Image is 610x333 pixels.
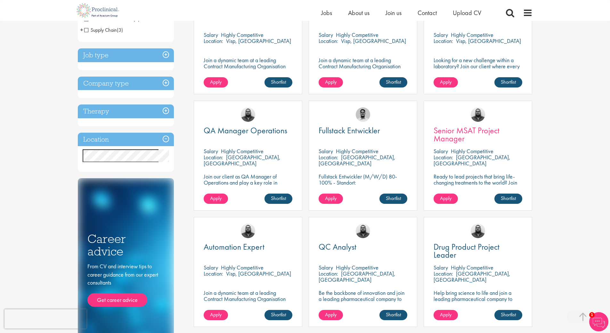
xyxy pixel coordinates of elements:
span: Apply [440,195,451,202]
a: Join us [386,9,402,17]
p: Join a dynamic team at a leading Contract Manufacturing Organisation (CMO) and contribute to grou... [204,290,292,320]
span: Automation Expert [204,241,264,252]
a: QA Manager Operations [204,127,292,135]
a: Drug Product Project Leader [434,243,522,259]
span: Location: [319,270,338,277]
a: Contact [418,9,437,17]
img: Ashley Bennett [356,224,370,238]
h3: Therapy [78,104,174,118]
a: QC Analyst [319,243,407,251]
iframe: reCAPTCHA [4,309,86,329]
a: Shortlist [264,194,292,204]
p: Highly Competitive [451,147,493,155]
a: Shortlist [379,310,407,320]
span: Location: [204,270,223,277]
a: Jobs [321,9,332,17]
span: Location: [434,37,453,45]
span: QA Manager Operations [204,125,287,136]
img: Chatbot [589,312,608,331]
img: Ashley Bennett [241,224,255,238]
span: Apply [325,195,337,202]
p: Highly Competitive [221,264,264,271]
p: Visp, [GEOGRAPHIC_DATA] [456,37,521,45]
a: Apply [319,310,343,320]
p: [GEOGRAPHIC_DATA], [GEOGRAPHIC_DATA] [204,154,281,167]
span: Salary [434,31,448,38]
span: Apply [325,311,337,318]
a: Apply [434,310,458,320]
h3: Career advice [87,233,164,257]
p: Highly Competitive [451,264,493,271]
p: Highly Competitive [451,31,493,38]
span: Apply [210,311,222,318]
p: [GEOGRAPHIC_DATA], [GEOGRAPHIC_DATA] [434,154,510,167]
a: Apply [434,194,458,204]
p: Join a dynamic team at a leading Contract Manufacturing Organisation (CMO) and contribute to grou... [204,57,292,87]
span: Salary [204,147,218,155]
a: Apply [204,194,228,204]
p: Be the backbone of innovation and join a leading pharmaceutical company to help keep life-changin... [319,290,407,314]
a: Shortlist [494,194,522,204]
img: Ashley Bennett [471,224,485,238]
a: Shortlist [494,77,522,87]
span: Apply [210,195,222,202]
a: Apply [319,194,343,204]
span: 1 [589,312,595,318]
a: About us [348,9,370,17]
span: Supply Chain [84,27,117,33]
p: Highly Competitive [221,31,264,38]
a: Fullstack Entwickler [319,127,407,135]
span: Fullstack Entwickler [319,125,380,136]
a: Apply [204,77,228,87]
h3: Location [78,133,174,146]
p: Highly Competitive [336,31,378,38]
p: Visp, [GEOGRAPHIC_DATA] [226,270,291,277]
a: Shortlist [379,194,407,204]
p: [GEOGRAPHIC_DATA], [GEOGRAPHIC_DATA] [319,154,395,167]
span: Salary [319,264,333,271]
span: Apply [440,79,451,85]
a: Apply [319,77,343,87]
span: Location: [204,154,223,161]
a: Shortlist [264,310,292,320]
img: Ashley Bennett [471,107,485,122]
span: Salary [204,264,218,271]
p: Highly Competitive [221,147,264,155]
p: [GEOGRAPHIC_DATA], [GEOGRAPHIC_DATA] [319,270,395,283]
a: Shortlist [379,77,407,87]
a: Get career advice [87,293,147,307]
a: Apply [204,310,228,320]
span: Location: [434,270,453,277]
span: Drug Product Project Leader [434,241,500,260]
div: From CV and interview tips to career guidance from our expert consultants [87,262,164,307]
p: Join our client as QA Manager of Operations and play a key role in maintaining top-tier quality s... [204,173,292,192]
p: [GEOGRAPHIC_DATA], [GEOGRAPHIC_DATA] [434,270,510,283]
span: Salary [319,31,333,38]
p: Fullstack Entwickler (M/W/D) 80-100% - Standort: [GEOGRAPHIC_DATA], [GEOGRAPHIC_DATA] - Arbeitsze... [319,173,407,204]
p: Visp, [GEOGRAPHIC_DATA] [226,37,291,45]
h3: Company type [78,77,174,90]
span: Location: [434,154,453,161]
span: Salary [434,264,448,271]
h3: Job type [78,48,174,62]
span: Salary [434,147,448,155]
a: Shortlist [494,310,522,320]
span: Location: [204,37,223,45]
span: (3) [117,27,123,33]
span: Apply [325,79,337,85]
p: Join a dynamic team at a leading Contract Manufacturing Organisation and contribute to groundbrea... [319,57,407,81]
a: Apply [434,77,458,87]
a: Timothy Deschamps [356,107,370,122]
p: Help bring science to life and join a leading pharmaceutical company to play a key role in delive... [434,290,522,320]
span: Apply [210,79,222,85]
span: Senior MSAT Project Manager [434,125,500,144]
span: Supply Chain [84,27,123,33]
p: Highly Competitive [336,264,378,271]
